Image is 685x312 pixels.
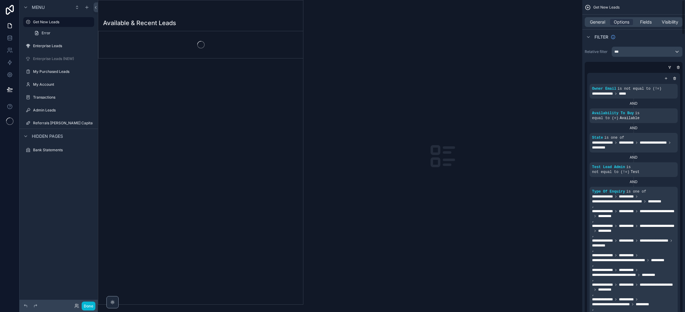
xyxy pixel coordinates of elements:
span: Availability To Buy [592,111,634,115]
span: Filter [594,34,608,40]
span: Test [631,170,639,174]
span: , [592,219,594,223]
span: State [592,136,603,140]
a: Referrals [PERSON_NAME] Capital [23,118,94,128]
span: , [592,263,594,267]
span: , [592,204,594,209]
span: Available [620,116,639,120]
div: AND [590,155,678,160]
span: , [592,292,594,297]
span: Fields [640,19,652,25]
span: Get New Leads [593,5,620,10]
span: Hidden pages [32,133,63,139]
a: Transactions [23,92,94,102]
span: Error [42,31,50,36]
a: Admin Leads [23,105,94,115]
span: Owner Email [592,87,616,91]
span: is one of [604,136,624,140]
label: Enterprise Leads (NEW) [33,56,93,61]
label: My Account [33,82,93,87]
span: Test Lead Admin [592,165,625,169]
label: Enterprise Leads [33,43,93,48]
div: AND [590,101,678,106]
label: Admin Leads [33,108,93,113]
a: My Account [23,80,94,89]
label: Relative filter [585,49,609,54]
span: Menu [32,4,45,10]
span: is not equal to (!=) [617,87,661,91]
label: Get New Leads [33,20,91,24]
label: My Purchased Leads [33,69,93,74]
a: Get New Leads [23,17,94,27]
a: Enterprise Leads [23,41,94,51]
span: Visibility [662,19,678,25]
button: Done [82,302,95,310]
label: Transactions [33,95,93,100]
label: Bank Statements [33,148,93,152]
a: My Purchased Leads [23,67,94,77]
a: Error [31,28,94,38]
a: Bank Statements [23,145,94,155]
span: is one of [626,190,646,194]
div: AND [590,179,678,184]
span: , [592,278,594,282]
span: Type Of Enquiry [592,190,625,194]
span: , [592,248,594,253]
span: General [590,19,605,25]
div: AND [590,126,678,130]
span: Options [614,19,629,25]
label: Referrals [PERSON_NAME] Capital [33,121,94,126]
span: , [592,234,594,238]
